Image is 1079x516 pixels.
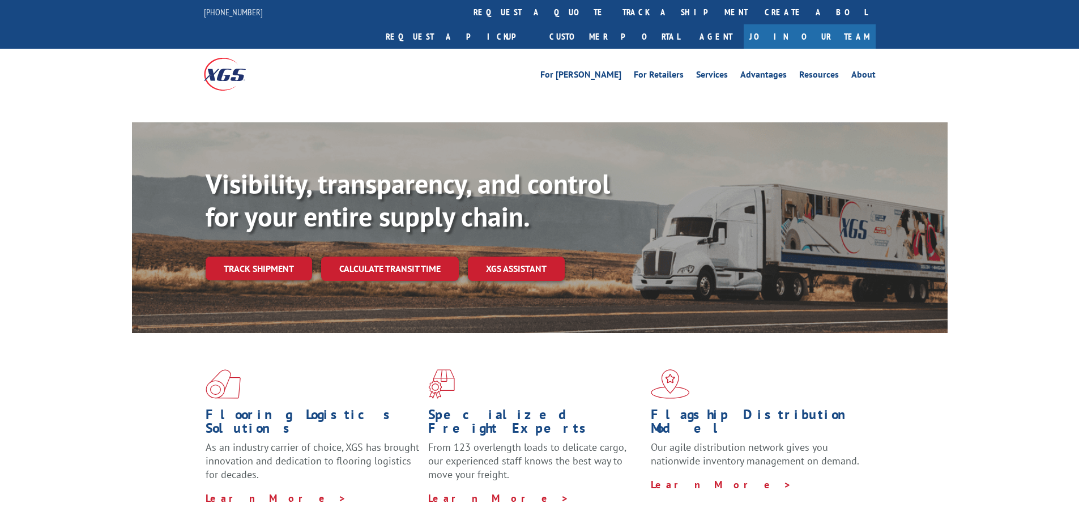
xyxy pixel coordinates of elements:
[851,70,876,83] a: About
[651,369,690,399] img: xgs-icon-flagship-distribution-model-red
[206,492,347,505] a: Learn More >
[744,24,876,49] a: Join Our Team
[651,408,865,441] h1: Flagship Distribution Model
[428,492,569,505] a: Learn More >
[634,70,684,83] a: For Retailers
[651,478,792,491] a: Learn More >
[206,369,241,399] img: xgs-icon-total-supply-chain-intelligence-red
[740,70,787,83] a: Advantages
[696,70,728,83] a: Services
[204,6,263,18] a: [PHONE_NUMBER]
[540,70,621,83] a: For [PERSON_NAME]
[428,441,642,491] p: From 123 overlength loads to delicate cargo, our experienced staff knows the best way to move you...
[651,441,859,467] span: Our agile distribution network gives you nationwide inventory management on demand.
[206,441,419,481] span: As an industry carrier of choice, XGS has brought innovation and dedication to flooring logistics...
[468,257,565,281] a: XGS ASSISTANT
[799,70,839,83] a: Resources
[428,408,642,441] h1: Specialized Freight Experts
[321,257,459,281] a: Calculate transit time
[688,24,744,49] a: Agent
[206,257,312,280] a: Track shipment
[428,369,455,399] img: xgs-icon-focused-on-flooring-red
[541,24,688,49] a: Customer Portal
[206,166,610,234] b: Visibility, transparency, and control for your entire supply chain.
[377,24,541,49] a: Request a pickup
[206,408,420,441] h1: Flooring Logistics Solutions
